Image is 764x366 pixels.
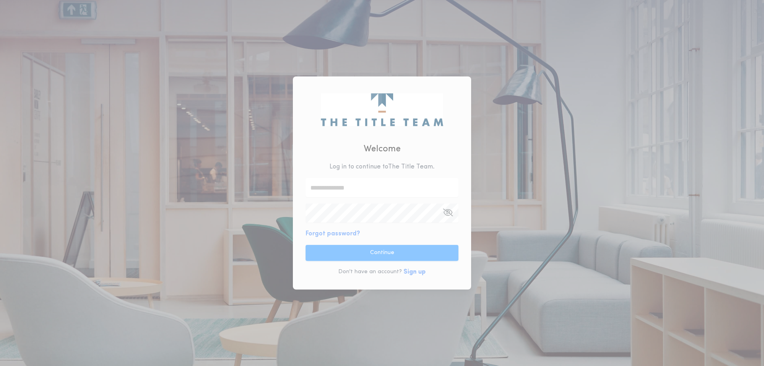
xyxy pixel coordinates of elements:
[403,267,426,277] button: Sign up
[306,229,360,239] button: Forgot password?
[306,245,458,261] button: Continue
[338,268,402,276] p: Don't have an account?
[364,143,401,156] h2: Welcome
[329,162,435,172] p: Log in to continue to The Title Team .
[321,93,443,126] img: logo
